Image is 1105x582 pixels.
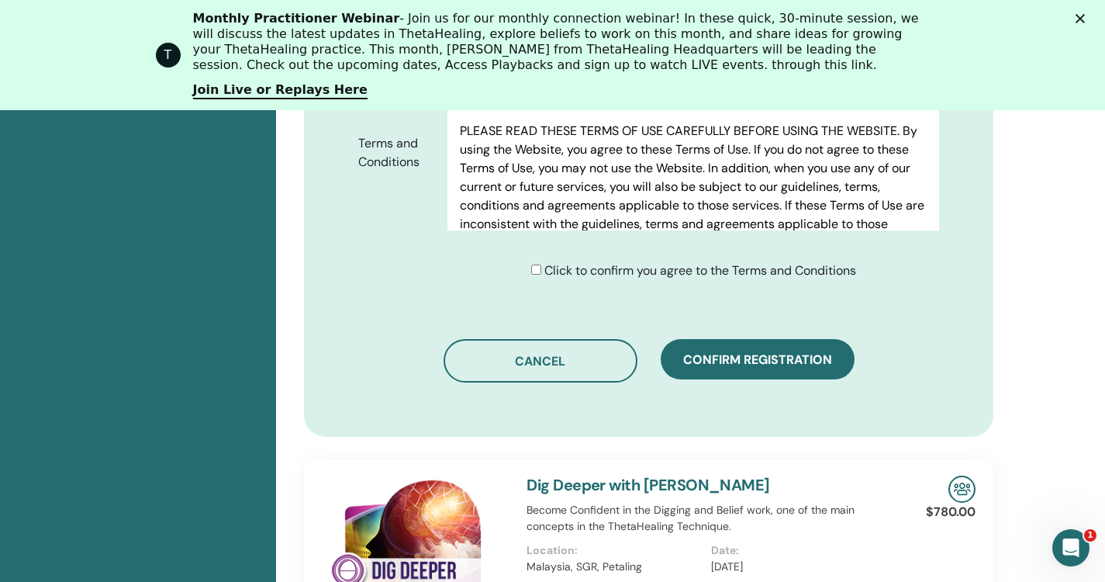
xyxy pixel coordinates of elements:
[460,88,927,116] h3: Terms of Use
[683,352,832,368] span: Confirm registration
[661,339,855,379] button: Confirm registration
[711,542,886,559] p: Date:
[193,11,400,26] b: Monthly Practitioner Webinar
[193,82,368,99] a: Join Live or Replays Here
[527,559,701,575] p: Malaysia, SGR, Petaling
[1084,529,1096,542] span: 1
[347,129,447,177] label: Terms and Conditions
[515,353,565,369] span: Cancel
[460,122,927,252] p: PLEASE READ THESE TERMS OF USE CAREFULLY BEFORE USING THE WEBSITE. By using the Website, you agre...
[156,43,181,68] div: Profile image for ThetaHealing
[193,11,925,73] div: - Join us for our monthly connection webinar! In these quick, 30-minute session, we will discuss ...
[948,476,976,503] img: In-Person Seminar
[926,503,976,521] p: $780.00
[1052,529,1089,566] iframe: Intercom live chat
[1076,14,1091,23] div: Close
[527,475,770,495] a: Dig Deeper with [PERSON_NAME]
[527,502,895,535] p: Become Confident in the Digging and Belief work, one of the main concepts in the ThetaHealing Tec...
[527,542,701,559] p: Location:
[444,339,637,383] button: Cancel
[711,559,886,575] p: [DATE]
[544,262,856,279] span: Click to confirm you agree to the Terms and Conditions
